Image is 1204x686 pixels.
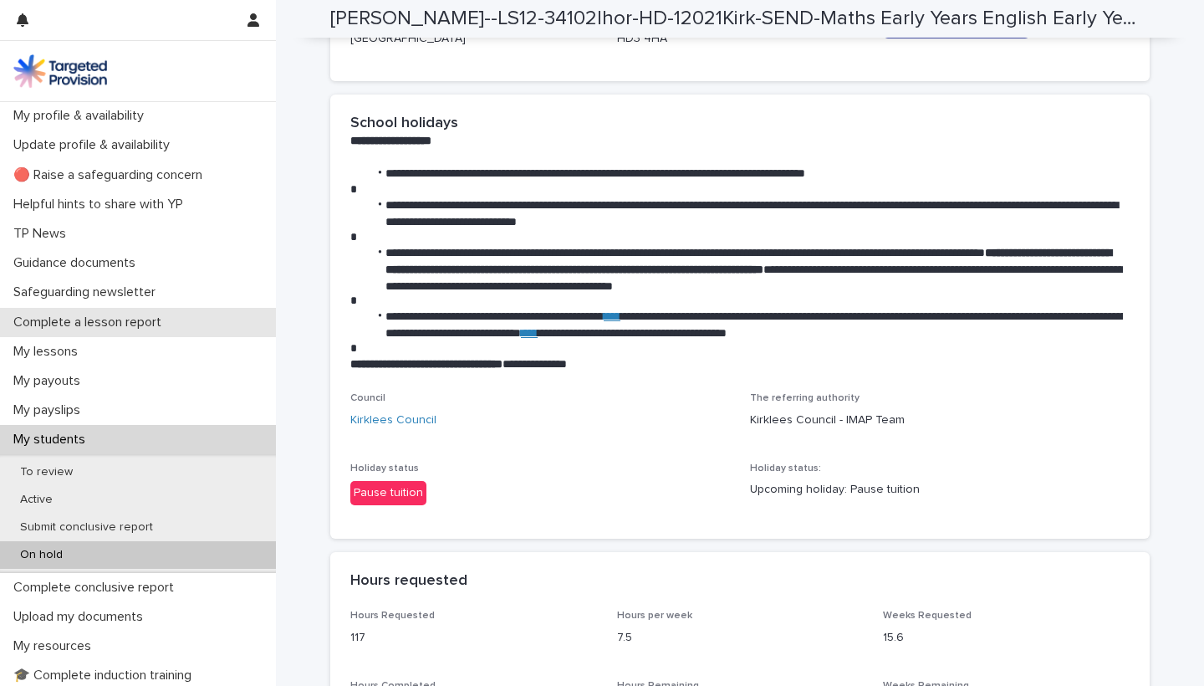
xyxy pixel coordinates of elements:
span: Council [350,393,385,403]
span: Hours Requested [350,611,435,621]
span: Hours per week [617,611,692,621]
p: My resources [7,638,105,654]
span: Weeks Requested [883,611,972,621]
p: Upload my documents [7,609,156,625]
p: Submit conclusive report [7,520,166,535]
p: Guidance documents [7,255,149,271]
a: Kirklees Council [350,412,436,429]
img: M5nRWzHhSzIhMunXDL62 [13,54,107,88]
p: My profile & availability [7,108,157,124]
p: On hold [7,548,76,562]
p: 🔴 Raise a safeguarding concern [7,167,216,183]
p: My lessons [7,344,91,360]
p: Complete conclusive report [7,580,187,596]
h2: Hours requested [350,572,467,591]
span: The referring authority [750,393,860,403]
p: Complete a lesson report [7,315,175,330]
span: Holiday status: [750,463,821,474]
p: [GEOGRAPHIC_DATA] [350,30,597,48]
span: Holiday status [350,463,419,474]
p: Kirklees Council - IMAP Team [750,412,1130,429]
h2: RaymondI--LS12-34102Ihor-HD-12021Kirk-SEND-Maths Early Years English Early Years English as a sec... [330,7,1143,31]
h2: School holidays [350,115,458,133]
p: To review [7,465,86,479]
p: My students [7,432,99,448]
p: My payouts [7,373,94,389]
p: My payslips [7,402,94,418]
p: Update profile & availability [7,137,183,153]
p: Active [7,493,66,507]
p: 117 [350,629,597,647]
p: 7.5 [617,629,864,647]
p: 🎓 Complete induction training [7,668,205,683]
p: TP News [7,226,79,242]
div: Pause tuition [350,481,426,505]
p: 15.6 [883,629,1130,647]
p: HD3 4HA [617,30,864,48]
p: Upcoming holiday: Pause tuition [750,481,1130,499]
p: Safeguarding newsletter [7,284,169,300]
p: Helpful hints to share with YP [7,197,196,212]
